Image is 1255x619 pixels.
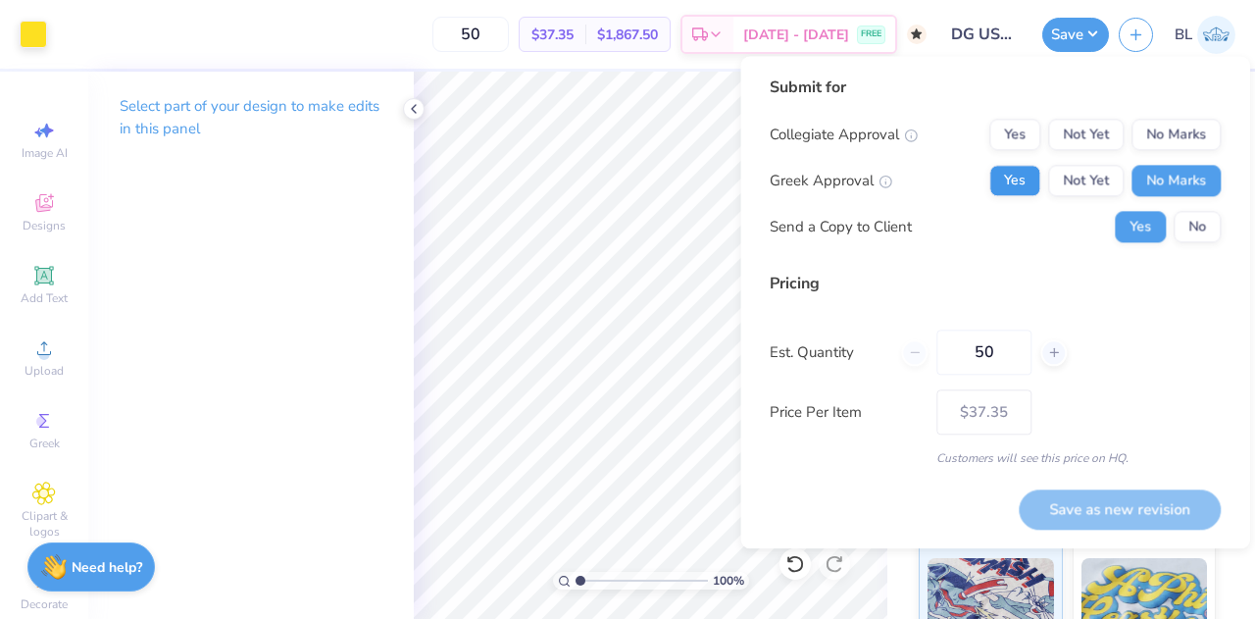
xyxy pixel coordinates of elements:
span: $1,867.50 [597,25,658,45]
input: Untitled Design [936,15,1032,54]
button: Yes [1115,211,1166,242]
input: – – [936,330,1031,375]
span: Clipart & logos [10,508,78,540]
div: Collegiate Approval [770,124,918,146]
div: Submit for [770,76,1221,99]
button: Yes [989,165,1040,196]
span: [DATE] - [DATE] [743,25,849,45]
span: FREE [861,27,881,41]
div: Customers will see this price on HQ. [770,449,1221,467]
p: Select part of your design to make edits in this panel [120,95,382,140]
span: Add Text [21,290,68,306]
label: Est. Quantity [770,341,886,364]
button: Not Yet [1048,119,1124,150]
button: Save [1042,18,1109,52]
button: No Marks [1131,165,1221,196]
div: Send a Copy to Client [770,216,912,238]
div: Greek Approval [770,170,892,192]
span: Image AI [22,145,68,161]
span: Upload [25,363,64,379]
label: Price Per Item [770,401,922,424]
strong: Need help? [72,558,142,577]
div: Pricing [770,272,1221,295]
span: Decorate [21,596,68,612]
a: BL [1175,16,1235,54]
span: $37.35 [531,25,574,45]
button: No Marks [1131,119,1221,150]
input: – – [432,17,509,52]
button: Not Yet [1048,165,1124,196]
button: No [1174,211,1221,242]
span: Greek [29,436,60,451]
span: BL [1175,24,1192,46]
span: Designs [23,218,66,233]
img: Bella Lutton [1197,16,1235,54]
button: Yes [989,119,1040,150]
span: 100 % [713,572,744,590]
